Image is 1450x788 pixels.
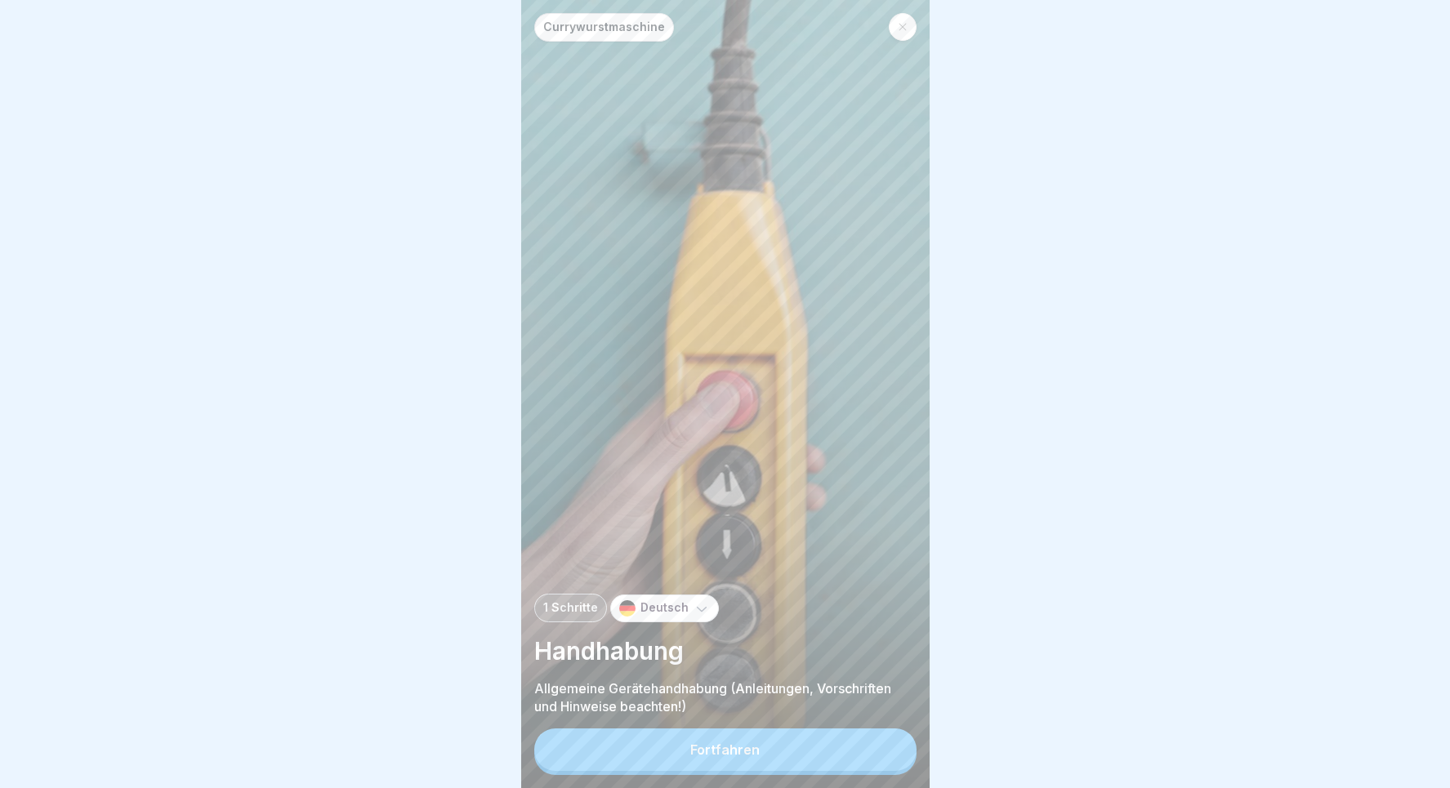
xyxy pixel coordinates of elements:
p: Deutsch [640,601,689,615]
p: 1 Schritte [543,601,598,615]
div: Fortfahren [690,742,760,757]
img: de.svg [619,600,636,617]
p: Currywurstmaschine [543,20,665,34]
button: Fortfahren [534,728,917,771]
p: Allgemeine Gerätehandhabung (Anleitungen, Vorschriften und Hinweise beachten!) [534,679,917,715]
p: Handhabung [534,635,917,666]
